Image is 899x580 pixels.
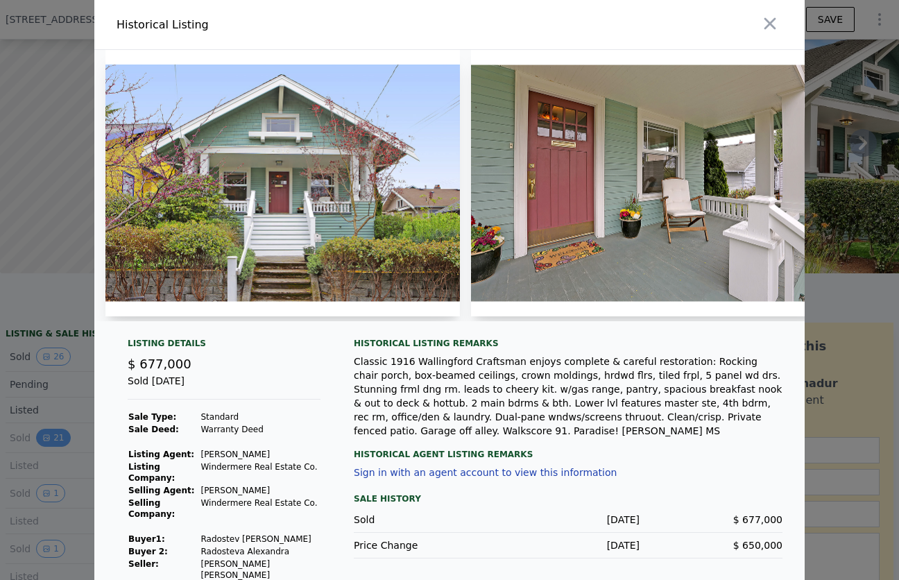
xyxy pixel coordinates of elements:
[497,513,640,527] div: [DATE]
[733,540,782,551] span: $ 650,000
[354,491,782,507] div: Sale History
[128,412,176,422] strong: Sale Type:
[128,374,320,400] div: Sold [DATE]
[128,486,195,495] strong: Selling Agent:
[128,547,168,556] strong: Buyer 2:
[354,355,782,438] div: Classic 1916 Wallingford Craftsman enjoys complete & careful restoration: Rocking chair porch, bo...
[354,538,497,552] div: Price Change
[128,338,320,355] div: Listing Details
[200,461,320,484] td: Windermere Real Estate Co.
[128,462,175,483] strong: Listing Company:
[128,450,194,459] strong: Listing Agent:
[354,513,497,527] div: Sold
[128,357,191,371] span: $ 677,000
[200,423,320,436] td: Warranty Deed
[128,559,159,569] strong: Seller :
[128,498,175,519] strong: Selling Company:
[200,411,320,423] td: Standard
[200,448,320,461] td: [PERSON_NAME]
[117,17,444,33] div: Historical Listing
[200,533,320,545] td: Radostev [PERSON_NAME]
[200,545,320,558] td: Radosteva Alexandra
[128,534,165,544] strong: Buyer 1 :
[354,467,617,478] button: Sign in with an agent account to view this information
[471,50,825,316] img: Property Img
[497,538,640,552] div: [DATE]
[128,425,179,434] strong: Sale Deed:
[733,514,782,525] span: $ 677,000
[200,497,320,520] td: Windermere Real Estate Co.
[200,484,320,497] td: [PERSON_NAME]
[354,338,782,349] div: Historical Listing remarks
[105,50,460,316] img: Property Img
[354,438,782,460] div: Historical Agent Listing Remarks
